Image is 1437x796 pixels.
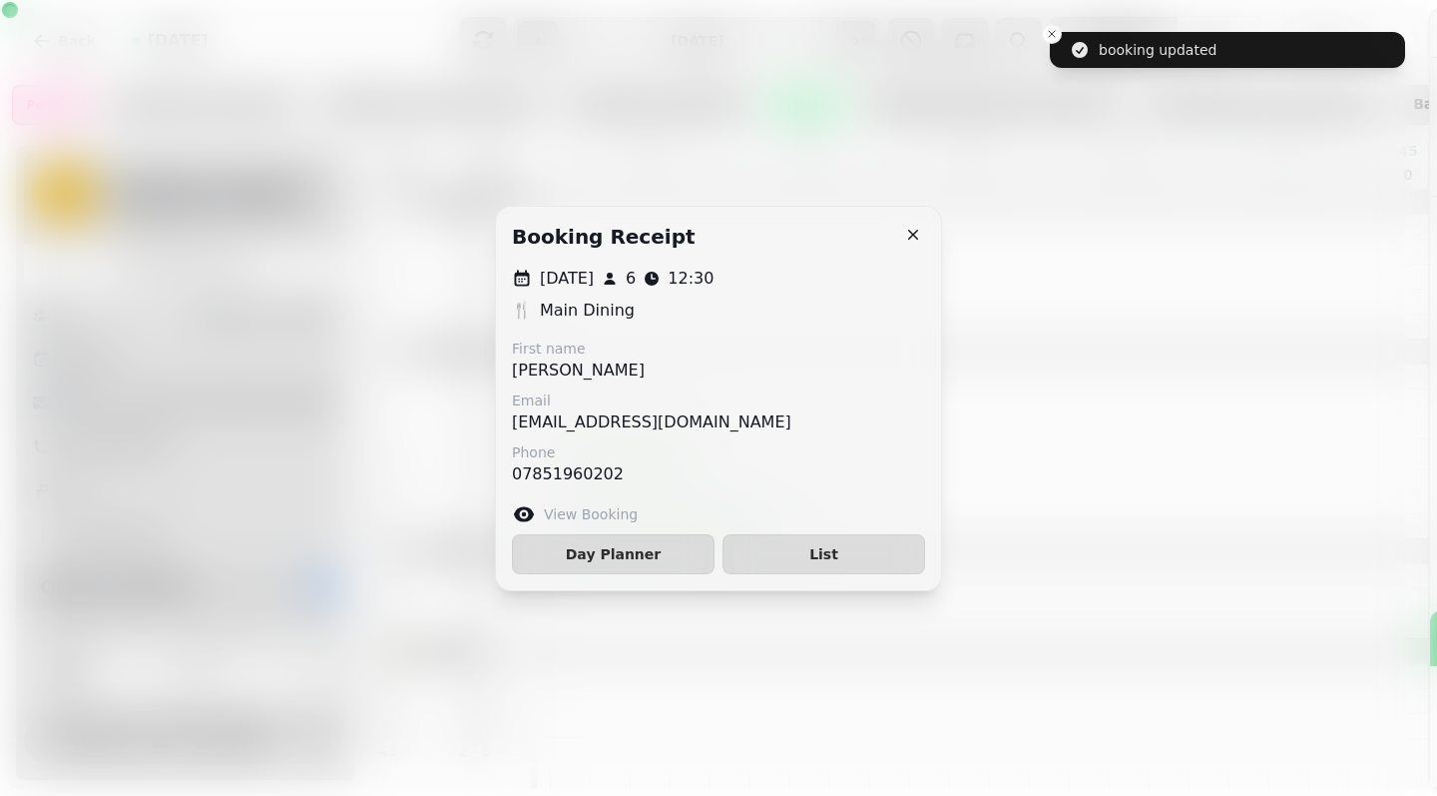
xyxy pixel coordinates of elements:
p: 🍴 [512,299,532,323]
p: [DATE] [540,267,594,291]
span: Day Planner [529,547,698,561]
label: First name [512,339,645,359]
p: 6 [626,267,636,291]
h2: Booking receipt [512,223,696,251]
label: Phone [512,442,624,462]
label: Email [512,391,791,410]
p: 12:30 [668,267,714,291]
p: Main Dining [540,299,635,323]
button: List [722,534,925,574]
p: [EMAIL_ADDRESS][DOMAIN_NAME] [512,410,791,434]
span: List [739,547,908,561]
p: [PERSON_NAME] [512,359,645,383]
button: Day Planner [512,534,715,574]
p: 07851960202 [512,462,624,486]
label: View Booking [544,504,638,524]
